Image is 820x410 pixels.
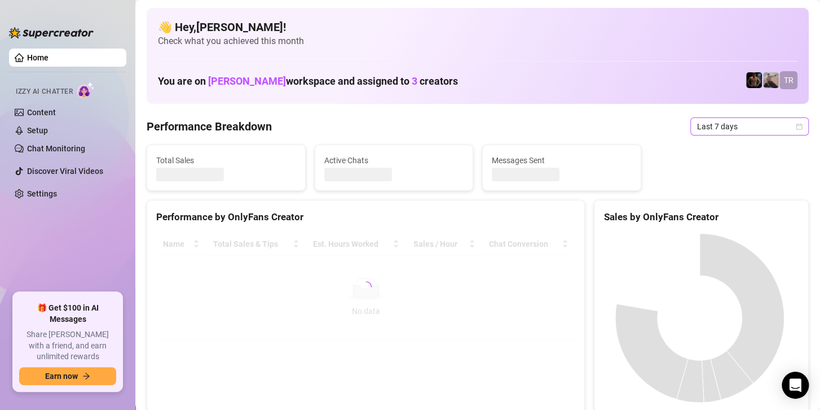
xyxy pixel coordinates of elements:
[158,35,797,47] span: Check what you achieved this month
[412,75,417,87] span: 3
[324,154,464,167] span: Active Chats
[27,53,49,62] a: Home
[603,210,799,225] div: Sales by OnlyFans Creator
[27,167,103,176] a: Discover Viral Videos
[156,154,296,167] span: Total Sales
[492,154,632,167] span: Messages Sent
[697,118,802,135] span: Last 7 days
[82,372,90,380] span: arrow-right
[784,74,793,86] span: TR
[9,27,94,38] img: logo-BBDzfeDw.svg
[158,19,797,35] h4: 👋 Hey, [PERSON_NAME] !
[208,75,286,87] span: [PERSON_NAME]
[746,72,762,88] img: Trent
[782,372,809,399] div: Open Intercom Messenger
[360,281,372,293] span: loading
[77,82,95,98] img: AI Chatter
[19,367,116,385] button: Earn nowarrow-right
[16,86,73,97] span: Izzy AI Chatter
[19,303,116,325] span: 🎁 Get $100 in AI Messages
[796,123,803,130] span: calendar
[27,108,56,117] a: Content
[156,210,575,225] div: Performance by OnlyFans Creator
[19,329,116,363] span: Share [PERSON_NAME] with a friend, and earn unlimited rewards
[45,372,78,381] span: Earn now
[27,126,48,135] a: Setup
[763,72,779,88] img: LC
[158,75,458,88] h1: You are on workspace and assigned to creators
[27,144,85,153] a: Chat Monitoring
[147,119,272,134] h4: Performance Breakdown
[27,189,57,198] a: Settings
